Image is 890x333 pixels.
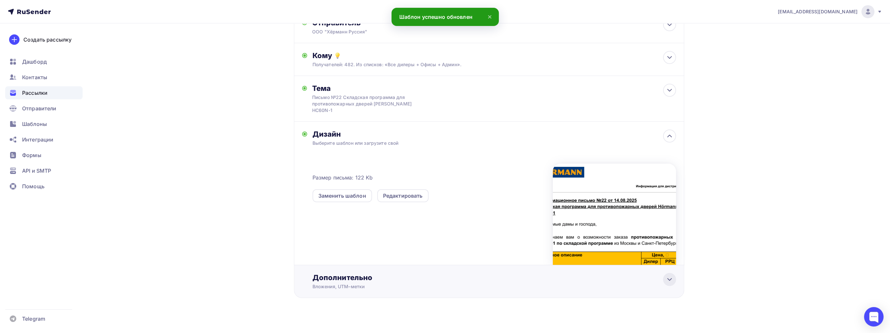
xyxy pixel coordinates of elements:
[22,120,47,128] span: Шаблоны
[5,117,83,130] a: Шаблоны
[312,129,676,139] div: Дизайн
[778,8,857,15] span: [EMAIL_ADDRESS][DOMAIN_NAME]
[312,140,640,146] div: Выберите шаблон или загрузите свой
[5,86,83,99] a: Рассылки
[5,102,83,115] a: Отправители
[312,29,439,35] div: ООО "Хёрманн Руссия"
[22,58,47,66] span: Дашборд
[312,174,373,181] span: Размер письма: 122 Kb
[22,73,47,81] span: Контакты
[5,71,83,84] a: Контакты
[312,61,640,68] div: Получателей: 482. Из списков: «Все дилеры + Офисы + Админ».
[23,36,72,43] div: Создать рассылку
[22,182,45,190] span: Помощь
[312,94,428,114] div: Письмо №22 Складская программа для противопожарных дверей [PERSON_NAME] HC60N-1
[312,84,441,93] div: Тема
[318,192,366,200] div: Заменить шаблон
[22,151,41,159] span: Формы
[312,273,676,282] div: Дополнительно
[5,149,83,162] a: Формы
[778,5,882,18] a: [EMAIL_ADDRESS][DOMAIN_NAME]
[22,105,57,112] span: Отправители
[22,136,53,143] span: Интеграции
[22,167,51,175] span: API и SMTP
[383,192,423,200] div: Редактировать
[312,283,640,290] div: Вложения, UTM–метки
[22,315,45,323] span: Telegram
[5,55,83,68] a: Дашборд
[22,89,47,97] span: Рассылки
[312,51,676,60] div: Кому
